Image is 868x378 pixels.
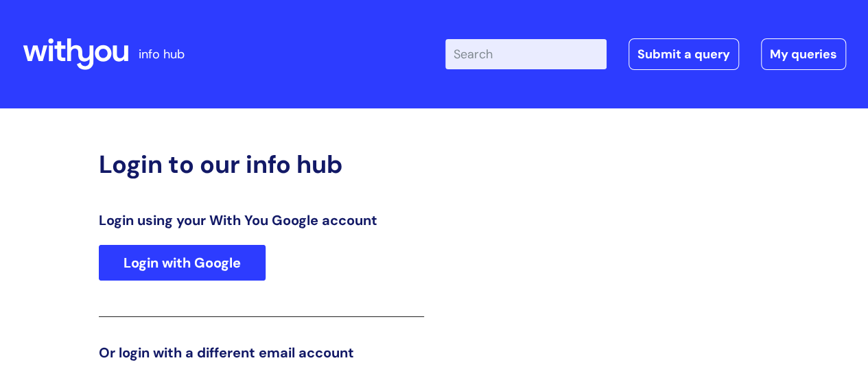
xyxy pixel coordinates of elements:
a: My queries [761,38,846,70]
a: Submit a query [629,38,739,70]
input: Search [445,39,607,69]
p: info hub [139,43,185,65]
h3: Login using your With You Google account [99,212,424,228]
h3: Or login with a different email account [99,344,424,361]
h2: Login to our info hub [99,150,424,179]
a: Login with Google [99,245,266,281]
